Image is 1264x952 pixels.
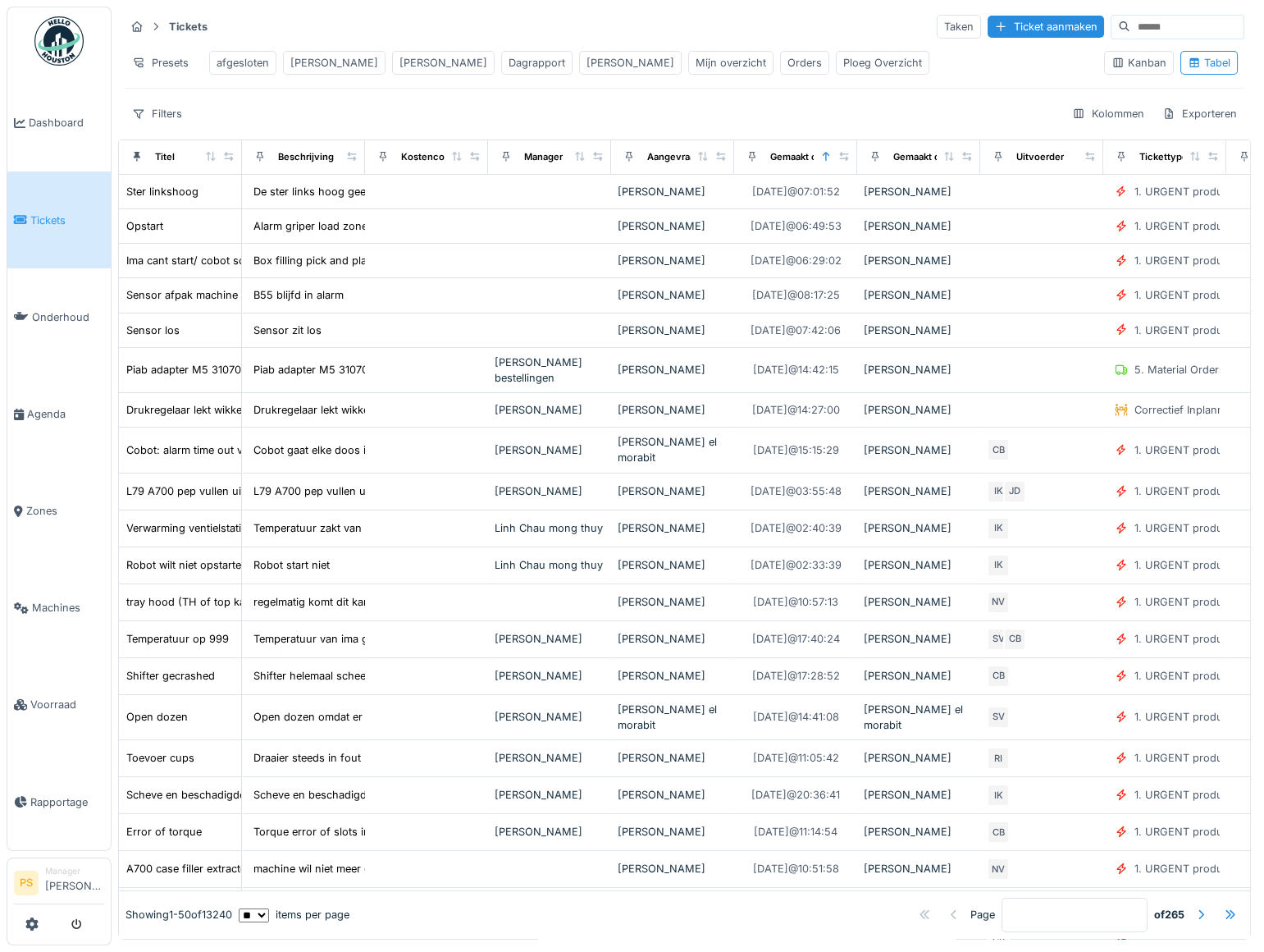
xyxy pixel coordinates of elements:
[618,787,728,803] div: [PERSON_NAME]
[125,51,196,75] div: Presets
[987,665,1010,688] div: CB
[7,75,111,172] a: Dashboard
[126,362,254,378] div: Piab adapter M5 3107030
[618,861,728,876] div: [PERSON_NAME]
[253,520,430,536] div: Temperatuur zakt van 220 naar 167
[843,55,922,71] div: Ploeg Overzicht
[7,172,111,268] a: Tickets
[495,557,605,573] div: Linh Chau mong thuy
[7,463,111,560] a: Zones
[618,483,728,499] div: [PERSON_NAME]
[29,115,104,130] span: Dashboard
[253,323,322,338] div: Sensor zit los
[864,184,974,199] div: [PERSON_NAME]
[1111,55,1166,71] div: Kanban
[987,438,1010,461] div: CB
[753,362,839,378] div: [DATE] @ 14:42:15
[7,268,111,365] a: Onderhoud
[618,323,728,338] div: [PERSON_NAME]
[1139,150,1188,164] div: Tickettype
[696,55,766,71] div: Mijn overzicht
[987,480,1010,503] div: IK
[7,365,111,462] a: Agenda
[30,794,104,810] span: Rapportage
[45,865,104,877] div: Manager
[126,253,328,268] div: Ima cant start/ cobot software dont start
[253,824,498,840] div: Torque error of slots in Novopac, reposition of...
[239,907,349,922] div: items per page
[126,787,273,803] div: Scheve en beschadigde cups
[770,150,823,164] div: Gemaakt op
[126,402,272,418] div: Drukregelaar lekt wikkelstraat
[495,668,605,684] div: [PERSON_NAME]
[253,362,525,378] div: Piab adapter M5 3107030 PIAB:3107030 RUBIX:0515...
[253,253,487,268] div: Box filling pick and place positive Z Direction...
[864,787,974,803] div: [PERSON_NAME]
[126,287,238,303] div: Sensor afpak machine
[970,907,995,922] div: Page
[253,402,557,418] div: Drukregelaar lekt wikkelstraat italpal, [GEOGRAPHIC_DATA]...
[753,594,838,610] div: [DATE] @ 10:57:13
[1188,55,1230,71] div: Tabel
[253,750,361,766] div: Draaier steeds in fout
[253,184,488,199] div: De ster links hoog geeft vaak fout terwijl er n...
[253,631,509,647] div: Temperatuur van ima gaat op 999, machine start ...
[495,631,605,647] div: [PERSON_NAME]
[618,520,728,536] div: [PERSON_NAME]
[126,594,413,610] div: tray hood (TH of top karton) niet laag genoeg in de doos
[987,821,1010,844] div: CB
[401,150,456,164] div: Kostencode
[864,402,974,418] div: [PERSON_NAME]
[155,150,175,164] div: Titel
[864,483,974,499] div: [PERSON_NAME]
[125,102,189,126] div: Filters
[253,668,446,684] div: Shifter helemaal scheef en afgebroken
[290,55,378,71] div: [PERSON_NAME]
[495,402,605,418] div: [PERSON_NAME]
[618,702,728,733] div: [PERSON_NAME] el morabit
[495,442,605,458] div: [PERSON_NAME]
[126,861,328,876] div: A700 case filler extractor out of position
[987,784,1010,807] div: IK
[987,517,1010,540] div: IK
[126,184,198,199] div: Ster linkshoog
[864,287,974,303] div: [PERSON_NAME]
[752,668,840,684] div: [DATE] @ 17:28:52
[864,594,974,610] div: [PERSON_NAME]
[1155,102,1244,126] div: Exporteren
[864,824,974,840] div: [PERSON_NAME]
[864,253,974,268] div: [PERSON_NAME]
[618,750,728,766] div: [PERSON_NAME]
[7,753,111,850] a: Rapportage
[253,557,330,573] div: Robot start niet
[864,702,974,733] div: [PERSON_NAME] el morabit
[125,907,232,922] div: Showing 1 - 50 of 13240
[751,253,842,268] div: [DATE] @ 06:29:02
[1003,480,1026,503] div: JD
[524,150,563,164] div: Manager
[7,657,111,753] a: Voorraad
[1003,628,1026,651] div: CB
[753,750,839,766] div: [DATE] @ 11:05:42
[495,709,605,725] div: [PERSON_NAME]
[495,355,605,386] div: [PERSON_NAME] bestellingen
[987,747,1010,770] div: RI
[495,750,605,766] div: [PERSON_NAME]
[34,16,84,66] img: Badge_color-CXgf-gQk.svg
[495,824,605,840] div: [PERSON_NAME]
[618,594,728,610] div: [PERSON_NAME]
[586,55,674,71] div: [PERSON_NAME]
[253,787,521,803] div: Scheve en beschadigde cups + 2 vingers afgebroken
[618,253,728,268] div: [PERSON_NAME]
[126,323,180,338] div: Sensor los
[253,287,344,303] div: B55 blijfd in alarm
[126,631,229,647] div: Temperatuur op 999
[1154,907,1184,922] strong: of 265
[253,594,493,610] div: regelmatig komt dit karton uit de doos en is di...
[126,668,215,684] div: Shifter gecrashed
[937,15,981,39] div: Taken
[1065,102,1152,126] div: Kolommen
[754,824,837,840] div: [DATE] @ 11:14:54
[987,554,1010,577] div: IK
[126,442,309,458] div: Cobot: alarm time out vacuum 1 en 4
